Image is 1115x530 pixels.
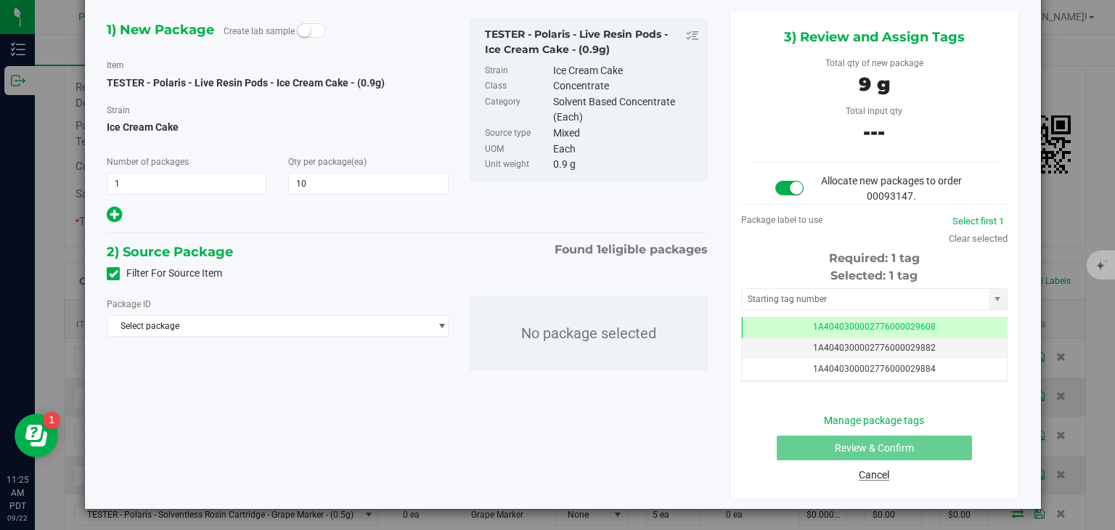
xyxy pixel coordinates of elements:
span: 1) New Package [107,19,214,41]
span: select [429,316,447,336]
div: Solvent Based Concentrate (Each) [553,94,700,126]
span: Allocate new packages to order 00093147. [821,175,962,202]
span: Number of packages [107,157,189,167]
div: Concentrate [553,78,700,94]
input: Starting tag number [742,289,989,309]
input: 10 [289,174,447,194]
span: 1A4040300002776000029884 [813,364,936,374]
div: Ice Cream Cake [553,63,700,79]
span: Ice Cream Cake [107,116,448,138]
span: select [989,289,1007,309]
label: Class [485,78,550,94]
span: Add new output [107,211,122,223]
span: 2) Source Package [107,241,233,263]
span: TESTER - Polaris - Live Resin Pods - Ice Cream Cake - (0.9g) [107,77,385,89]
span: Qty per package [288,157,367,167]
span: Total qty of new package [825,58,923,68]
a: Manage package tags [824,415,924,426]
a: Cancel [859,469,889,481]
input: 1 [107,174,266,194]
span: 9 g [859,73,890,96]
label: Create lab sample [224,20,295,42]
span: 3) Review and Assign Tags [784,26,965,48]
div: Mixed [553,126,700,142]
span: 1A4040300002776000029882 [813,343,936,353]
label: Filter For Source Item [107,266,222,281]
label: Strain [485,63,550,79]
span: Package label to use [741,215,822,225]
p: No package selected [471,297,707,370]
span: Found eligible packages [555,241,708,258]
span: --- [863,121,885,144]
label: Category [485,94,550,126]
label: Unit weight [485,157,550,173]
span: Selected: 1 tag [830,269,918,282]
span: Required: 1 tag [829,251,920,265]
span: Select package [107,316,429,336]
a: Select first 1 [952,216,1004,227]
span: Package ID [107,299,151,309]
div: 0.9 g [553,157,700,173]
button: Review & Confirm [777,436,972,460]
a: Clear selected [949,233,1008,244]
div: Each [553,142,700,158]
span: 1A4040300002776000029608 [813,322,936,332]
label: Strain [107,104,130,117]
span: Total input qty [846,106,902,116]
span: 1 [597,242,601,256]
iframe: Resource center [15,414,58,457]
label: Item [107,59,124,72]
label: UOM [485,142,550,158]
div: TESTER - Polaris - Live Resin Pods - Ice Cream Cake - (0.9g) [485,27,700,57]
span: (ea) [351,157,367,167]
iframe: Resource center unread badge [43,412,60,429]
label: Source type [485,126,550,142]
